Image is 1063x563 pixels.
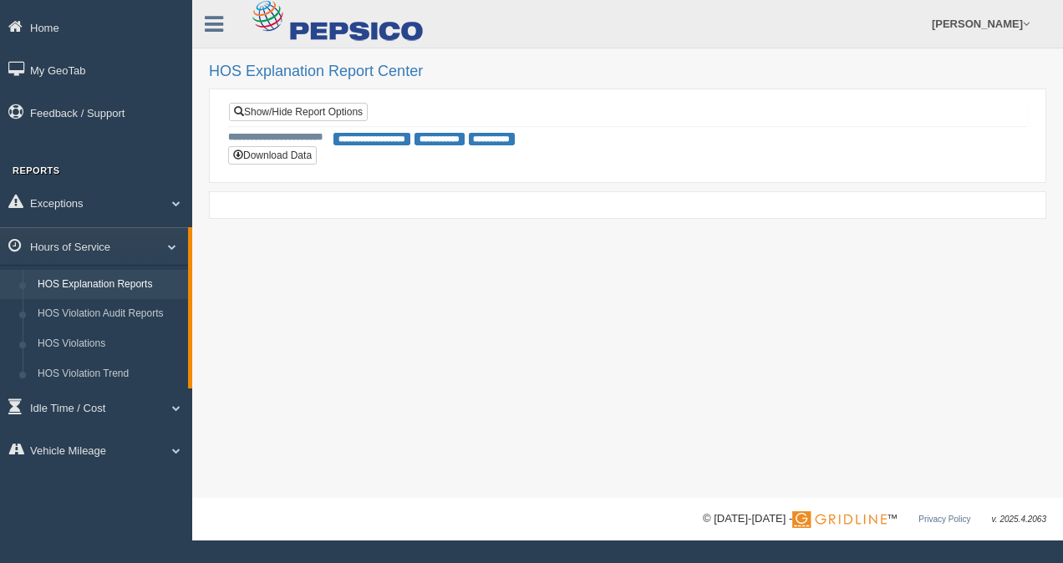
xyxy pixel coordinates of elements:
a: HOS Violations [30,329,188,359]
a: HOS Violation Audit Reports [30,299,188,329]
div: © [DATE]-[DATE] - ™ [703,510,1046,528]
img: Gridline [792,511,887,528]
span: v. 2025.4.2063 [992,515,1046,524]
h2: HOS Explanation Report Center [209,63,1046,80]
button: Download Data [228,146,317,165]
a: Show/Hide Report Options [229,103,368,121]
a: Privacy Policy [918,515,970,524]
a: HOS Violation Trend [30,359,188,389]
a: HOS Explanation Reports [30,270,188,300]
